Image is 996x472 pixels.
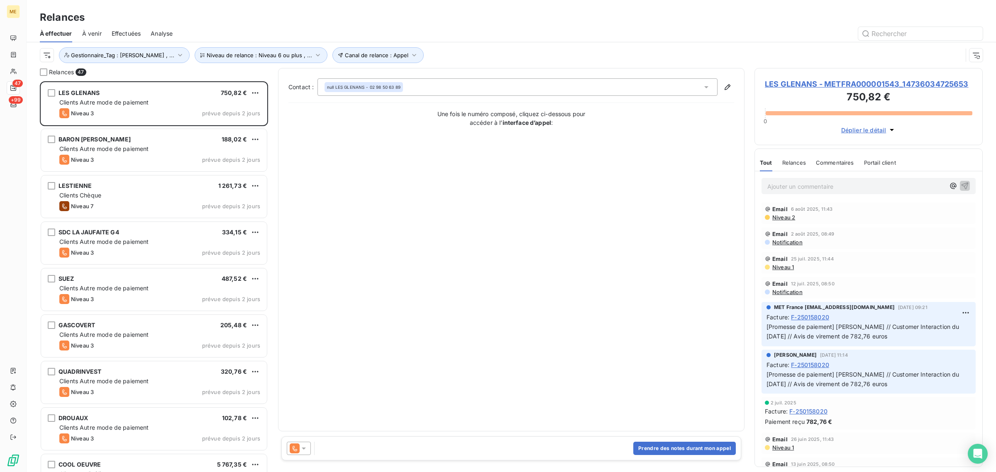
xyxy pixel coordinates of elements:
[59,414,88,421] span: DROUAUX
[59,331,149,338] span: Clients Autre mode de paiement
[71,203,93,209] span: Niveau 7
[791,207,833,212] span: 6 août 2025, 11:43
[898,305,928,310] span: [DATE] 09:21
[767,323,961,340] span: [Promesse de paiement] [PERSON_NAME] // Customer Interaction du [DATE] // Avis de virement de 782...
[7,81,20,95] a: 47
[772,461,788,467] span: Email
[59,145,149,152] span: Clients Autre mode de paiement
[791,360,829,369] span: F-250158020
[59,136,131,143] span: BARON [PERSON_NAME]
[59,238,149,245] span: Clients Autre mode de paiement
[791,256,834,261] span: 25 juil. 2025, 11:44
[71,296,94,302] span: Niveau 3
[772,436,788,443] span: Email
[222,229,247,236] span: 334,15 €
[59,321,95,328] span: GASCOVERT
[428,109,594,127] p: Une fois le numéro composé, cliquez ci-dessous pour accéder à l’ :
[765,417,805,426] span: Paiement reçu
[767,360,789,369] span: Facture :
[772,255,788,262] span: Email
[771,214,795,221] span: Niveau 2
[82,29,102,38] span: À venir
[202,110,260,117] span: prévue depuis 2 jours
[217,461,247,468] span: 5 767,35 €
[345,52,408,58] span: Canal de relance : Appel
[772,206,788,212] span: Email
[816,159,854,166] span: Commentaires
[7,5,20,18] div: ME
[71,435,94,442] span: Niveau 3
[59,275,74,282] span: SUEZ
[40,29,72,38] span: À effectuer
[207,52,312,58] span: Niveau de relance : Niveau 6 ou plus , ...
[59,192,101,199] span: Clients Chèque
[71,156,94,163] span: Niveau 3
[774,304,895,311] span: MET France [EMAIL_ADDRESS][DOMAIN_NAME]
[222,275,247,282] span: 487,52 €
[7,454,20,467] img: Logo LeanPay
[791,281,835,286] span: 12 juil. 2025, 08:50
[59,89,100,96] span: LES GLENANS
[49,68,74,76] span: Relances
[765,90,972,106] h3: 750,82 €
[202,435,260,442] span: prévue depuis 2 jours
[841,126,886,134] span: Déplier le détail
[791,231,835,236] span: 2 août 2025, 08:49
[9,96,23,104] span: +99
[71,110,94,117] span: Niveau 3
[772,231,788,237] span: Email
[767,313,789,321] span: Facture :
[288,83,317,91] label: Contact :
[791,462,835,467] span: 13 juin 2025, 08:50
[767,371,961,387] span: [Promesse de paiement] [PERSON_NAME] // Customer Interaction du [DATE] // Avis de virement de 782...
[791,313,829,321] span: F-250158020
[76,68,86,76] span: 47
[220,321,247,328] span: 205,48 €
[858,27,983,40] input: Rechercher
[765,407,788,416] span: Facture :
[202,249,260,256] span: prévue depuis 2 jours
[12,80,23,87] span: 47
[503,119,552,126] strong: interface d’appel
[71,52,174,58] span: Gestionnaire_Tag : [PERSON_NAME] , ...
[222,414,247,421] span: 102,78 €
[71,389,94,395] span: Niveau 3
[806,417,832,426] span: 782,76 €
[968,444,988,464] div: Open Intercom Messenger
[782,159,806,166] span: Relances
[59,47,190,63] button: Gestionnaire_Tag : [PERSON_NAME] , ...
[771,289,803,295] span: Notification
[864,159,896,166] span: Portail client
[791,437,834,442] span: 26 juin 2025, 11:43
[59,229,119,236] span: SDC LA JAUFAITE G4
[774,351,817,359] span: [PERSON_NAME]
[59,377,149,384] span: Clients Autre mode de paiement
[195,47,327,63] button: Niveau de relance : Niveau 6 ou plus , ...
[59,285,149,292] span: Clients Autre mode de paiement
[71,342,94,349] span: Niveau 3
[202,156,260,163] span: prévue depuis 2 jours
[59,368,102,375] span: QUADRINVEST
[839,125,899,135] button: Déplier le détail
[221,368,247,375] span: 320,76 €
[218,182,247,189] span: 1 261,73 €
[820,353,848,358] span: [DATE] 11:14
[772,280,788,287] span: Email
[222,136,247,143] span: 188,02 €
[59,424,149,431] span: Clients Autre mode de paiement
[327,84,364,90] span: null LES GLENANS
[59,182,92,189] span: LESTIENNE
[40,10,85,25] h3: Relances
[112,29,141,38] span: Effectuées
[332,47,424,63] button: Canal de relance : Appel
[771,239,803,246] span: Notification
[771,400,796,405] span: 2 juil. 2025
[327,84,400,90] div: - 02 98 50 63 89
[789,407,828,416] span: F-250158020
[760,159,772,166] span: Tout
[59,99,149,106] span: Clients Autre mode de paiement
[40,81,268,472] div: grid
[771,444,794,451] span: Niveau 1
[764,118,767,124] span: 0
[221,89,247,96] span: 750,82 €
